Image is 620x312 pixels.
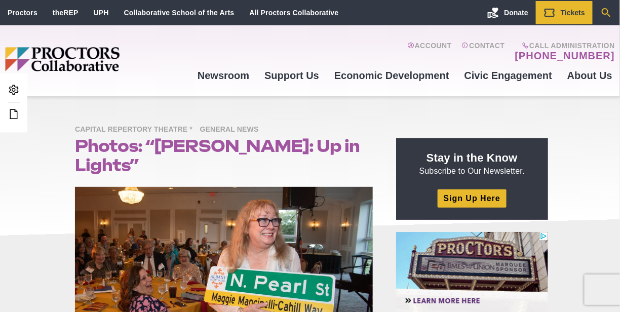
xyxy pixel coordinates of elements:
a: Account [408,42,452,62]
span: Tickets [561,9,585,17]
a: All Proctors Collaborative [249,9,338,17]
a: theREP [53,9,79,17]
a: Donate [480,1,536,24]
a: Search [593,1,620,24]
a: Economic Development [327,62,457,89]
span: Capital Repertory Theatre * [75,124,198,136]
span: Call Administration [512,42,615,50]
a: General News [200,125,264,133]
a: Contact [462,42,505,62]
a: Proctors [8,9,37,17]
a: Sign Up Here [438,189,507,207]
a: Collaborative School of the Arts [124,9,235,17]
a: Support Us [257,62,327,89]
a: Civic Engagement [457,62,560,89]
span: General News [200,124,264,136]
a: Capital Repertory Theatre * [75,125,198,133]
a: Tickets [536,1,593,24]
h1: Photos: “[PERSON_NAME]: Up in Lights” [75,136,373,175]
a: [PHONE_NUMBER] [515,50,615,62]
a: About Us [560,62,620,89]
a: UPH [94,9,109,17]
strong: Stay in the Know [427,151,518,164]
span: Donate [505,9,528,17]
p: Subscribe to Our Newsletter. [408,150,536,177]
a: Newsroom [190,62,257,89]
img: Proctors logo [5,47,190,72]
